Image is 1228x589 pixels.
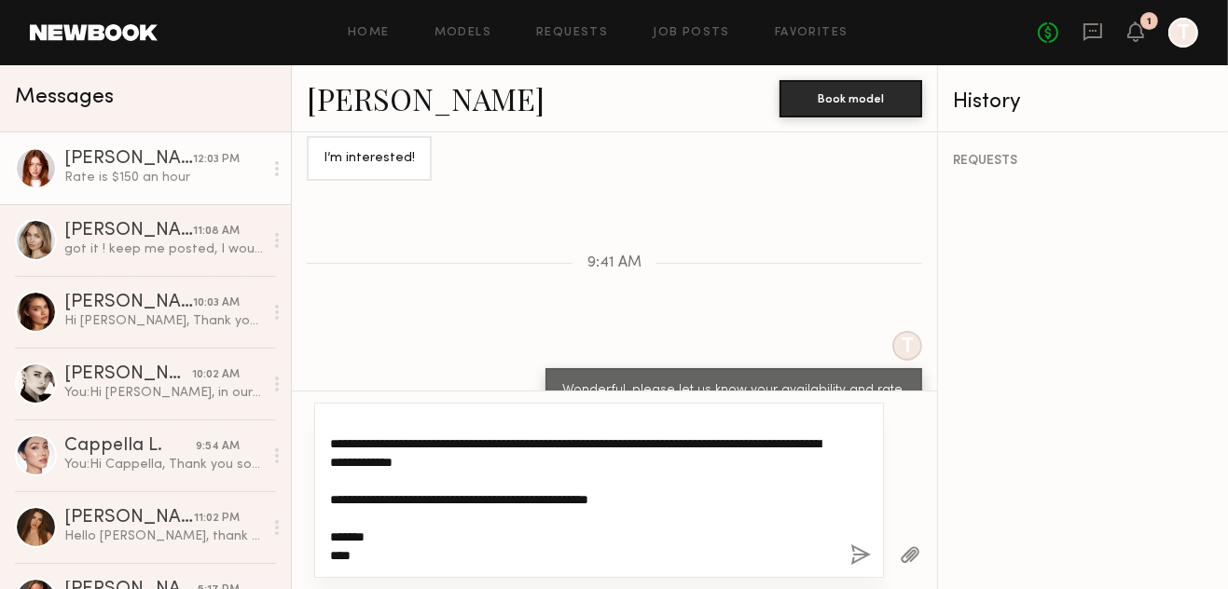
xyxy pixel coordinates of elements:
[953,155,1214,168] div: REQUESTS
[780,80,922,117] button: Book model
[196,438,240,456] div: 9:54 AM
[435,27,491,39] a: Models
[780,89,922,105] a: Book model
[953,91,1214,113] div: History
[64,527,263,545] div: Hello [PERSON_NAME], thank you for reaching, I charge 100$/h . For the self created content it’s ...
[64,312,263,330] div: Hi [PERSON_NAME], Thank you for letting me know! I really appreciate it. Wishing you a great week...
[193,151,240,169] div: 12:03 PM
[562,380,905,402] div: Wonderful, please let us know your availability and rate.
[348,27,390,39] a: Home
[64,150,193,169] div: [PERSON_NAME]
[64,384,263,402] div: You: Hi [PERSON_NAME], in our dress showroom we will have our retailer clients coming in througho...
[775,27,849,39] a: Favorites
[64,169,263,186] div: Rate is $150 an hour
[1168,18,1198,48] a: T
[192,366,240,384] div: 10:02 AM
[653,27,730,39] a: Job Posts
[324,148,415,170] div: I’m interested!
[64,365,192,384] div: [PERSON_NAME]
[1147,17,1152,27] div: 1
[536,27,608,39] a: Requests
[64,294,193,312] div: [PERSON_NAME]
[64,240,263,258] div: got it ! keep me posted, I would love to be apart :) & my hourly is 150
[587,255,642,271] span: 9:41 AM
[307,78,545,118] a: [PERSON_NAME]
[194,510,240,527] div: 11:02 PM
[64,222,193,240] div: [PERSON_NAME]
[64,509,194,527] div: [PERSON_NAME]
[193,294,240,312] div: 10:03 AM
[15,87,114,108] span: Messages
[193,223,240,240] div: 11:08 AM
[64,437,196,456] div: Cappella L.
[64,456,263,473] div: You: Hi Cappella, Thank you so much for your interest in our showroom modeling opportunity with [...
